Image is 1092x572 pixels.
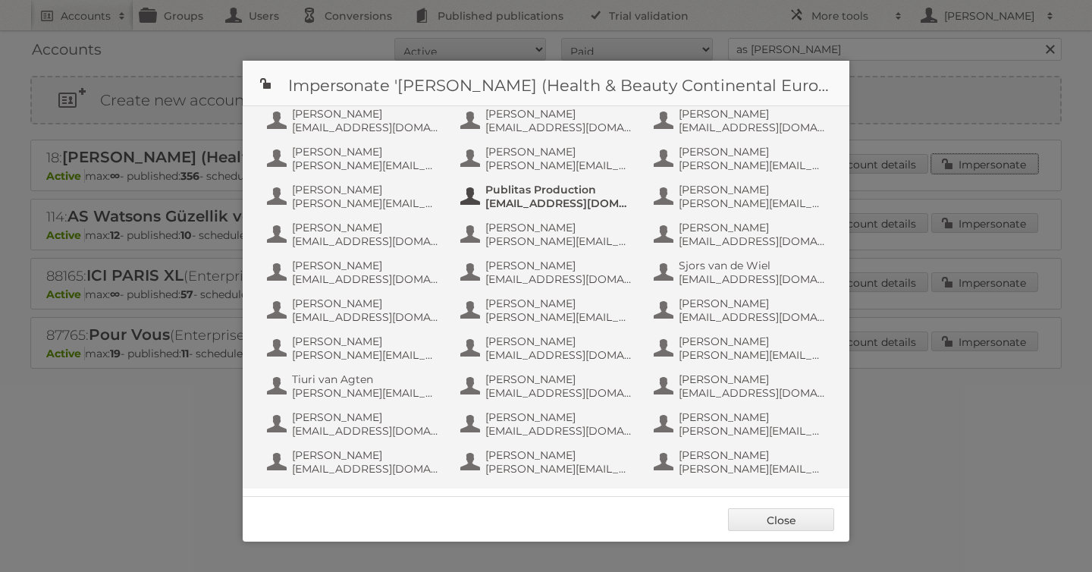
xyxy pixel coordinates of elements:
[679,335,826,348] span: [PERSON_NAME]
[652,295,830,325] button: [PERSON_NAME] [EMAIL_ADDRESS][DOMAIN_NAME]
[292,386,439,400] span: [PERSON_NAME][EMAIL_ADDRESS][DOMAIN_NAME]
[652,105,830,136] button: [PERSON_NAME] [EMAIL_ADDRESS][DOMAIN_NAME]
[485,272,632,286] span: [EMAIL_ADDRESS][DOMAIN_NAME]
[292,462,439,476] span: [EMAIL_ADDRESS][DOMAIN_NAME]
[652,181,830,212] button: [PERSON_NAME] [PERSON_NAME][EMAIL_ADDRESS][DOMAIN_NAME]
[485,196,632,210] span: [EMAIL_ADDRESS][DOMAIN_NAME]
[679,448,826,462] span: [PERSON_NAME]
[459,257,637,288] button: [PERSON_NAME] [EMAIL_ADDRESS][DOMAIN_NAME]
[652,447,830,477] button: [PERSON_NAME] [PERSON_NAME][EMAIL_ADDRESS][DOMAIN_NAME]
[679,386,826,400] span: [EMAIL_ADDRESS][DOMAIN_NAME]
[292,297,439,310] span: [PERSON_NAME]
[485,448,632,462] span: [PERSON_NAME]
[292,221,439,234] span: [PERSON_NAME]
[652,371,830,401] button: [PERSON_NAME] [EMAIL_ADDRESS][DOMAIN_NAME]
[728,508,834,531] a: Close
[679,462,826,476] span: [PERSON_NAME][EMAIL_ADDRESS][DOMAIN_NAME]
[292,145,439,159] span: [PERSON_NAME]
[679,410,826,424] span: [PERSON_NAME]
[292,410,439,424] span: [PERSON_NAME]
[459,447,637,477] button: [PERSON_NAME] [PERSON_NAME][EMAIL_ADDRESS][DOMAIN_NAME]
[485,159,632,172] span: [PERSON_NAME][EMAIL_ADDRESS][DOMAIN_NAME]
[679,196,826,210] span: [PERSON_NAME][EMAIL_ADDRESS][DOMAIN_NAME]
[652,219,830,250] button: [PERSON_NAME] [EMAIL_ADDRESS][DOMAIN_NAME]
[292,234,439,248] span: [EMAIL_ADDRESS][DOMAIN_NAME]
[485,424,632,438] span: [EMAIL_ADDRESS][DOMAIN_NAME]
[485,310,632,324] span: [PERSON_NAME][EMAIL_ADDRESS][DOMAIN_NAME]
[292,196,439,210] span: [PERSON_NAME][EMAIL_ADDRESS][DOMAIN_NAME]
[459,295,637,325] button: [PERSON_NAME] [PERSON_NAME][EMAIL_ADDRESS][DOMAIN_NAME]
[679,297,826,310] span: [PERSON_NAME]
[265,105,444,136] button: [PERSON_NAME] [EMAIL_ADDRESS][DOMAIN_NAME]
[652,333,830,363] button: [PERSON_NAME] [PERSON_NAME][EMAIL_ADDRESS][DOMAIN_NAME]
[265,181,444,212] button: [PERSON_NAME] [PERSON_NAME][EMAIL_ADDRESS][DOMAIN_NAME]
[679,107,826,121] span: [PERSON_NAME]
[459,143,637,174] button: [PERSON_NAME] [PERSON_NAME][EMAIL_ADDRESS][DOMAIN_NAME]
[652,409,830,439] button: [PERSON_NAME] [PERSON_NAME][EMAIL_ADDRESS][DOMAIN_NAME]
[485,107,632,121] span: [PERSON_NAME]
[679,424,826,438] span: [PERSON_NAME][EMAIL_ADDRESS][DOMAIN_NAME]
[652,143,830,174] button: [PERSON_NAME] [PERSON_NAME][EMAIL_ADDRESS][DOMAIN_NAME]
[679,310,826,324] span: [EMAIL_ADDRESS][DOMAIN_NAME]
[679,372,826,386] span: [PERSON_NAME]
[485,372,632,386] span: [PERSON_NAME]
[679,259,826,272] span: Sjors van de Wiel
[265,295,444,325] button: [PERSON_NAME] [EMAIL_ADDRESS][DOMAIN_NAME]
[292,107,439,121] span: [PERSON_NAME]
[265,333,444,363] button: [PERSON_NAME] [PERSON_NAME][EMAIL_ADDRESS][DOMAIN_NAME]
[485,234,632,248] span: [PERSON_NAME][EMAIL_ADDRESS][DOMAIN_NAME]
[292,372,439,386] span: Tiuri van Agten
[485,297,632,310] span: [PERSON_NAME]
[292,348,439,362] span: [PERSON_NAME][EMAIL_ADDRESS][DOMAIN_NAME]
[485,221,632,234] span: [PERSON_NAME]
[292,272,439,286] span: [EMAIL_ADDRESS][DOMAIN_NAME]
[485,145,632,159] span: [PERSON_NAME]
[292,183,439,196] span: [PERSON_NAME]
[265,371,444,401] button: Tiuri van Agten [PERSON_NAME][EMAIL_ADDRESS][DOMAIN_NAME]
[485,386,632,400] span: [EMAIL_ADDRESS][DOMAIN_NAME]
[679,183,826,196] span: [PERSON_NAME]
[679,159,826,172] span: [PERSON_NAME][EMAIL_ADDRESS][DOMAIN_NAME]
[679,221,826,234] span: [PERSON_NAME]
[292,121,439,134] span: [EMAIL_ADDRESS][DOMAIN_NAME]
[485,462,632,476] span: [PERSON_NAME][EMAIL_ADDRESS][DOMAIN_NAME]
[679,272,826,286] span: [EMAIL_ADDRESS][DOMAIN_NAME]
[485,121,632,134] span: [EMAIL_ADDRESS][DOMAIN_NAME]
[679,121,826,134] span: [EMAIL_ADDRESS][DOMAIN_NAME]
[485,183,632,196] span: Publitas Production
[292,310,439,324] span: [EMAIL_ADDRESS][DOMAIN_NAME]
[652,257,830,288] button: Sjors van de Wiel [EMAIL_ADDRESS][DOMAIN_NAME]
[459,371,637,401] button: [PERSON_NAME] [EMAIL_ADDRESS][DOMAIN_NAME]
[292,335,439,348] span: [PERSON_NAME]
[265,219,444,250] button: [PERSON_NAME] [EMAIL_ADDRESS][DOMAIN_NAME]
[679,348,826,362] span: [PERSON_NAME][EMAIL_ADDRESS][DOMAIN_NAME]
[679,234,826,248] span: [EMAIL_ADDRESS][DOMAIN_NAME]
[265,409,444,439] button: [PERSON_NAME] [EMAIL_ADDRESS][DOMAIN_NAME]
[485,410,632,424] span: [PERSON_NAME]
[292,424,439,438] span: [EMAIL_ADDRESS][DOMAIN_NAME]
[459,219,637,250] button: [PERSON_NAME] [PERSON_NAME][EMAIL_ADDRESS][DOMAIN_NAME]
[292,448,439,462] span: [PERSON_NAME]
[679,145,826,159] span: [PERSON_NAME]
[459,409,637,439] button: [PERSON_NAME] [EMAIL_ADDRESS][DOMAIN_NAME]
[243,61,849,106] h1: Impersonate '[PERSON_NAME] (Health & Beauty Continental Europe) B.V.'
[485,259,632,272] span: [PERSON_NAME]
[459,333,637,363] button: [PERSON_NAME] [EMAIL_ADDRESS][DOMAIN_NAME]
[265,143,444,174] button: [PERSON_NAME] [PERSON_NAME][EMAIL_ADDRESS][DOMAIN_NAME]
[292,259,439,272] span: [PERSON_NAME]
[485,335,632,348] span: [PERSON_NAME]
[265,257,444,288] button: [PERSON_NAME] [EMAIL_ADDRESS][DOMAIN_NAME]
[485,348,632,362] span: [EMAIL_ADDRESS][DOMAIN_NAME]
[459,105,637,136] button: [PERSON_NAME] [EMAIL_ADDRESS][DOMAIN_NAME]
[459,181,637,212] button: Publitas Production [EMAIL_ADDRESS][DOMAIN_NAME]
[265,447,444,477] button: [PERSON_NAME] [EMAIL_ADDRESS][DOMAIN_NAME]
[292,159,439,172] span: [PERSON_NAME][EMAIL_ADDRESS][DOMAIN_NAME]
